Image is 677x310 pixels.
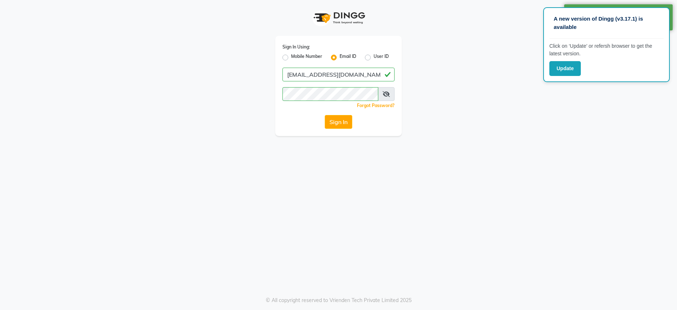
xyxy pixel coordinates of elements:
label: Email ID [340,53,356,62]
button: Update [549,61,581,76]
label: User ID [374,53,389,62]
p: Click on ‘Update’ or refersh browser to get the latest version. [549,42,664,58]
input: Username [282,68,395,81]
label: Sign In Using: [282,44,310,50]
label: Mobile Number [291,53,322,62]
img: logo1.svg [310,7,367,29]
p: A new version of Dingg (v3.17.1) is available [554,15,659,31]
input: Username [282,87,378,101]
button: Sign In [325,115,352,129]
a: Forgot Password? [357,103,395,108]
